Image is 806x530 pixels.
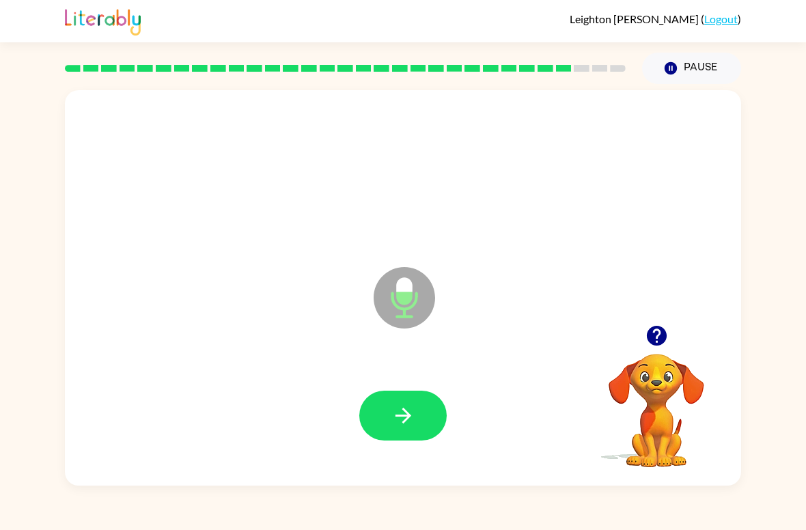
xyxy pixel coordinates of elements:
[570,12,701,25] span: Leighton [PERSON_NAME]
[570,12,741,25] div: ( )
[642,53,741,84] button: Pause
[704,12,738,25] a: Logout
[588,333,725,469] video: Your browser must support playing .mp4 files to use Literably. Please try using another browser.
[65,5,141,36] img: Literably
